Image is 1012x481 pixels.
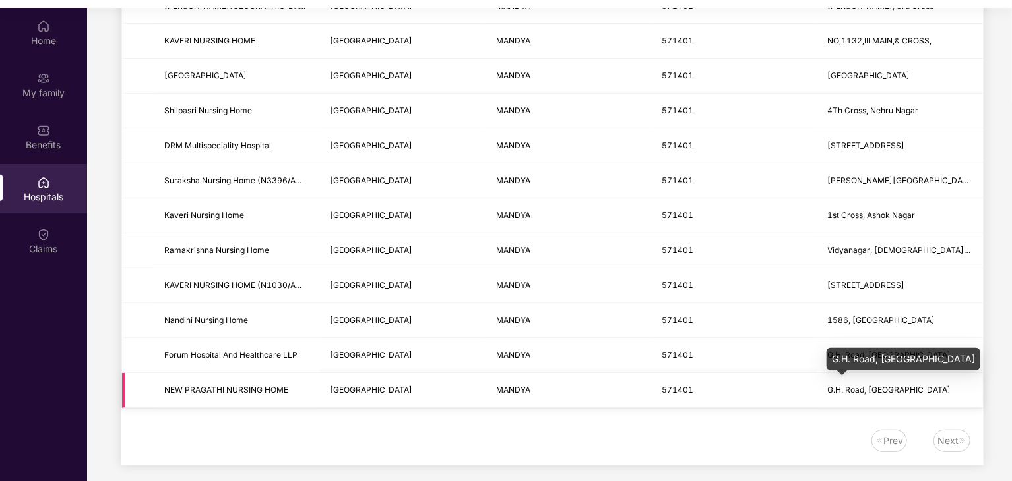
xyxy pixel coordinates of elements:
td: G.H. Road, Ashok Nagar [817,373,983,408]
span: 571401 [662,71,693,80]
span: DRM Multispeciality Hospital [164,140,271,150]
span: 571401 [662,315,693,325]
td: Karnataka [319,59,485,94]
td: K R Road, Ashok Nagar [817,59,983,94]
span: 571401 [662,105,693,115]
span: MANDYA [496,105,530,115]
span: Nandini Nursing Home [164,315,248,325]
span: Kaveri Nursing Home [164,210,244,220]
span: MANDYA [496,36,530,45]
span: 1586, [GEOGRAPHIC_DATA] [828,315,935,325]
td: Ramakrishna Nursing Home [154,233,319,268]
span: [GEOGRAPHIC_DATA] [330,315,412,325]
td: No. 1132, 3rd Main, 1st Cross, Ashok Nagar [817,268,983,303]
td: MANDYA [486,163,651,198]
td: Karnataka [319,268,485,303]
td: Karnataka [319,128,485,163]
img: svg+xml;base64,PHN2ZyBpZD0iQ2xhaW0iIHhtbG5zPSJodHRwOi8vd3d3LnczLm9yZy8yMDAwL3N2ZyIgd2lkdGg9IjIwIi... [37,228,50,241]
td: Shilpasri Nursing Home [154,94,319,128]
span: MANDYA [496,280,530,290]
img: svg+xml;base64,PHN2ZyB4bWxucz0iaHR0cDovL3d3dy53My5vcmcvMjAwMC9zdmciIHdpZHRoPSIxNiIgaGVpZ2h0PSIxNi... [959,437,966,445]
td: Archana Hospital [154,59,319,94]
img: svg+xml;base64,PHN2ZyB3aWR0aD0iMjAiIGhlaWdodD0iMjAiIHZpZXdCb3g9IjAgMCAyMCAyMCIgZmlsbD0ibm9uZSIgeG... [37,72,50,85]
td: MANDYA [486,24,651,59]
td: Karnataka [319,338,485,373]
span: [GEOGRAPHIC_DATA] [330,71,412,80]
td: NEW PRAGATHI NURSING HOME [154,373,319,408]
span: MANDYA [496,245,530,255]
td: Forum Hospital And Healthcare LLP [154,338,319,373]
span: [GEOGRAPHIC_DATA] [330,105,412,115]
span: MANDYA [496,175,530,185]
span: Suraksha Nursing Home (N3396/AWSP/I) [164,175,321,185]
div: Prev [883,434,903,448]
span: MANDYA [496,350,530,360]
td: Karnataka [319,373,485,408]
span: [GEOGRAPHIC_DATA] [330,385,412,395]
td: MANDYA [486,338,651,373]
img: svg+xml;base64,PHN2ZyBpZD0iQmVuZWZpdHMiIHhtbG5zPSJodHRwOi8vd3d3LnczLm9yZy8yMDAwL3N2ZyIgd2lkdGg9Ij... [37,124,50,137]
td: Karnataka [319,303,485,338]
span: KAVERI NURSING HOME (N1030/AWSP/I) [164,280,321,290]
span: 571401 [662,140,693,150]
div: Next [937,434,959,448]
td: Suraksha Nursing Home (N3396/AWSP/I) [154,163,319,198]
span: Ramakrishna Nursing Home [164,245,269,255]
td: MANDYA [486,233,651,268]
td: MANDYA [486,128,651,163]
td: Karnataka [319,94,485,128]
span: [GEOGRAPHIC_DATA] [164,71,247,80]
img: svg+xml;base64,PHN2ZyBpZD0iSG9tZSIgeG1sbnM9Imh0dHA6Ly93d3cudzMub3JnLzIwMDAvc3ZnIiB3aWR0aD0iMjAiIG... [37,20,50,33]
span: 571401 [662,385,693,395]
td: 1st Cross, Ashok Nagar [817,198,983,233]
td: Halahalli Road, (Near Cauvery High School), Nehru Nagar [817,163,983,198]
span: 571401 [662,350,693,360]
span: [GEOGRAPHIC_DATA] [330,175,412,185]
td: 4Th Cross, Nehru Nagar [817,94,983,128]
td: MANDYA [486,94,651,128]
span: [GEOGRAPHIC_DATA] [330,140,412,150]
span: 571401 [662,280,693,290]
td: 1586, KR Road [817,303,983,338]
span: 571401 [662,210,693,220]
span: MANDYA [496,140,530,150]
td: KAVERI NURSING HOME (N1030/AWSP/I) [154,268,319,303]
td: MANDYA [486,59,651,94]
span: [GEOGRAPHIC_DATA] [330,36,412,45]
td: Nandini Nursing Home [154,303,319,338]
span: NEW PRAGATHI NURSING HOME [164,385,288,395]
span: Shilpasri Nursing Home [164,105,252,115]
span: [STREET_ADDRESS] [828,140,905,150]
span: 571401 [662,175,693,185]
span: MANDYA [496,210,530,220]
td: NO,1132,III MAIN,& CROSS, [817,24,983,59]
span: [GEOGRAPHIC_DATA] [330,350,412,360]
span: [GEOGRAPHIC_DATA] [330,280,412,290]
td: MANDYA [486,198,651,233]
td: Karnataka [319,163,485,198]
span: [GEOGRAPHIC_DATA] [330,210,412,220]
img: svg+xml;base64,PHN2ZyB4bWxucz0iaHR0cDovL3d3dy53My5vcmcvMjAwMC9zdmciIHdpZHRoPSIxNiIgaGVpZ2h0PSIxNi... [875,437,883,445]
span: Forum Hospital And Healthcare LLP [164,350,298,360]
span: MANDYA [496,71,530,80]
span: [GEOGRAPHIC_DATA] [828,71,910,80]
span: [GEOGRAPHIC_DATA] [330,245,412,255]
span: KAVERI NURSING HOME [164,36,255,45]
span: [STREET_ADDRESS] [828,280,905,290]
span: G.H. Road, [GEOGRAPHIC_DATA] [828,385,951,395]
td: Karnataka [319,233,485,268]
td: MANDYA [486,268,651,303]
td: G.H. Road, Ashok Nagar [817,338,983,373]
td: DRM Multispeciality Hospital [154,128,319,163]
td: Karnataka [319,198,485,233]
div: G.H. Road, [GEOGRAPHIC_DATA] [827,348,980,370]
td: MANDYA [486,373,651,408]
td: MANDYA [486,303,651,338]
span: 4Th Cross, Nehru Nagar [828,105,919,115]
span: MANDYA [496,315,530,325]
td: Karnataka [319,24,485,59]
td: Kaveri Nursing Home [154,198,319,233]
img: svg+xml;base64,PHN2ZyBpZD0iSG9zcGl0YWxzIiB4bWxucz0iaHR0cDovL3d3dy53My5vcmcvMjAwMC9zdmciIHdpZHRoPS... [37,176,50,189]
td: Vidyanagar, 1st Cross Ganapathi Temple Street [817,233,983,268]
span: NO,1132,III MAIN,& CROSS, [828,36,932,45]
